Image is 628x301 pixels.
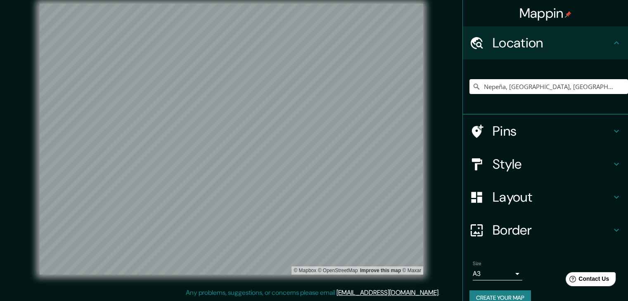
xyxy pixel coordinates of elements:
a: Mapbox [294,268,316,273]
h4: Pins [493,123,611,139]
a: Map feedback [360,268,401,273]
div: Border [463,214,628,247]
h4: Border [493,222,611,238]
h4: Location [493,35,611,51]
h4: Layout [493,189,611,205]
p: Any problems, suggestions, or concerns please email . [186,288,440,298]
label: Size [473,260,481,267]
h4: Mappin [519,5,572,21]
a: Maxar [402,268,421,273]
a: OpenStreetMap [318,268,358,273]
div: Pins [463,115,628,148]
div: Location [463,26,628,59]
h4: Style [493,156,611,172]
div: . [440,288,441,298]
div: Style [463,148,628,181]
canvas: Map [40,4,423,275]
div: Layout [463,181,628,214]
img: pin-icon.png [565,11,571,18]
iframe: Help widget launcher [555,269,619,292]
div: . [441,288,443,298]
a: [EMAIL_ADDRESS][DOMAIN_NAME] [337,288,438,297]
input: Pick your city or area [469,79,628,94]
div: A3 [473,267,522,280]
